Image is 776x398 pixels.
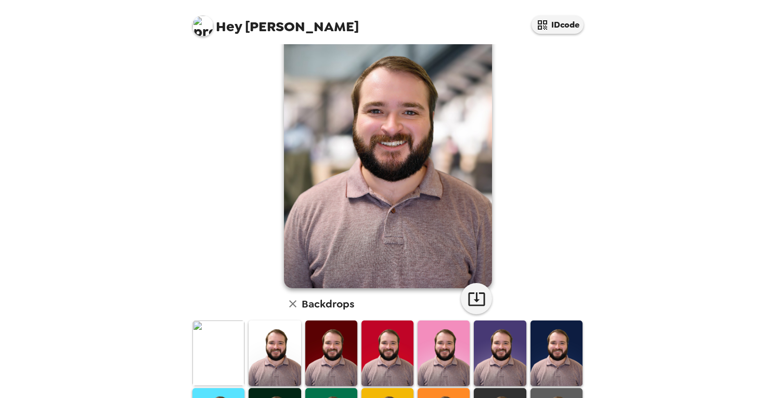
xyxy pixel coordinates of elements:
img: profile pic [192,16,213,36]
img: user [284,17,492,288]
button: IDcode [532,16,584,34]
img: Original [192,320,244,386]
span: [PERSON_NAME] [192,10,359,34]
h6: Backdrops [302,296,354,312]
span: Hey [216,17,242,36]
